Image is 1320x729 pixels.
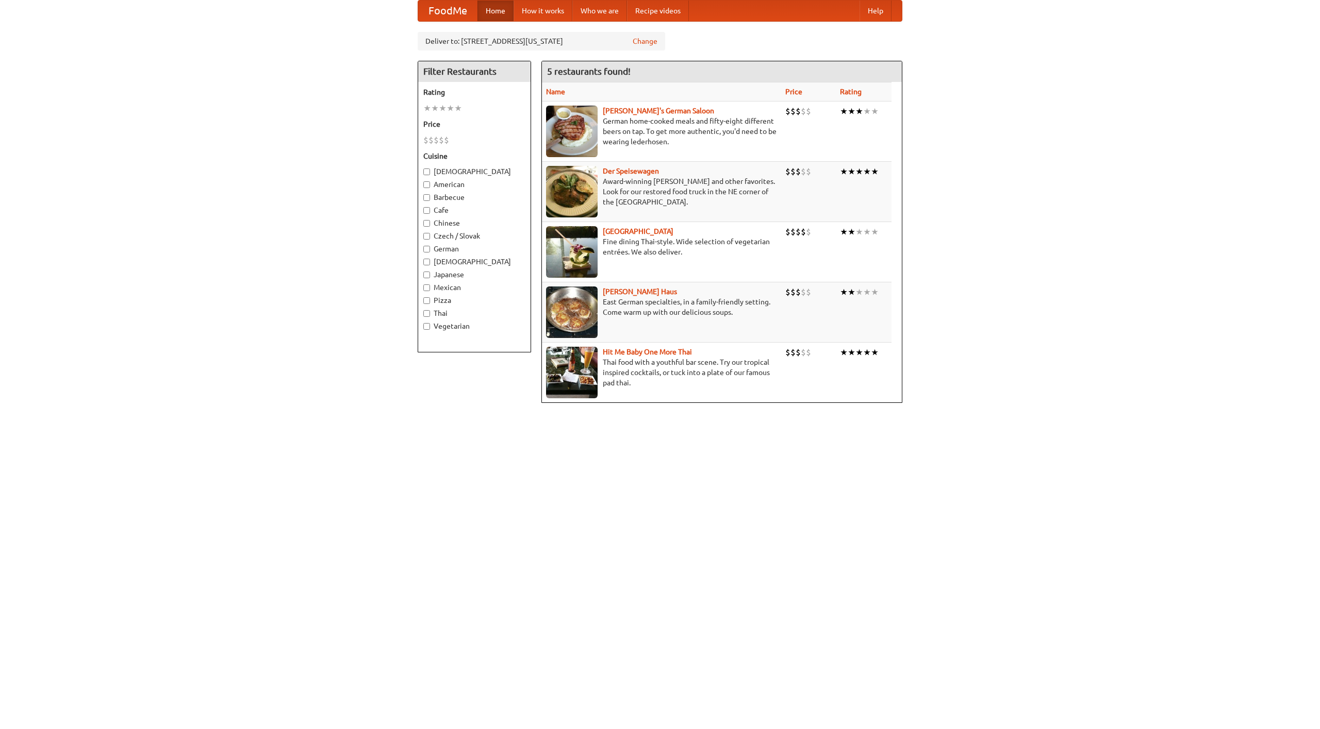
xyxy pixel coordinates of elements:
a: FoodMe [418,1,477,21]
p: German home-cooked meals and fifty-eight different beers on tap. To get more authentic, you'd nee... [546,116,777,147]
p: Thai food with a youthful bar scene. Try our tropical inspired cocktails, or tuck into a plate of... [546,357,777,388]
h5: Cuisine [423,151,525,161]
li: ★ [840,347,848,358]
input: American [423,181,430,188]
img: speisewagen.jpg [546,166,598,217]
li: ★ [863,226,871,238]
li: $ [790,286,796,298]
a: Change [633,36,657,46]
li: $ [806,286,811,298]
li: ★ [840,166,848,177]
li: ★ [848,166,855,177]
li: $ [790,347,796,358]
a: Recipe videos [627,1,689,21]
li: $ [796,166,801,177]
li: $ [785,106,790,117]
b: [GEOGRAPHIC_DATA] [603,227,673,235]
h5: Price [423,119,525,129]
input: Mexican [423,284,430,291]
ng-pluralize: 5 restaurants found! [547,66,631,76]
li: $ [801,286,806,298]
li: ★ [848,286,855,298]
label: Chinese [423,218,525,228]
li: ★ [855,106,863,117]
input: Pizza [423,297,430,304]
input: German [423,246,430,252]
li: ★ [840,286,848,298]
input: [DEMOGRAPHIC_DATA] [423,259,430,265]
a: Help [860,1,892,21]
label: Japanese [423,269,525,280]
li: $ [796,347,801,358]
a: Hit Me Baby One More Thai [603,348,692,356]
label: [DEMOGRAPHIC_DATA] [423,166,525,177]
p: East German specialties, in a family-friendly setting. Come warm up with our delicious soups. [546,297,777,317]
li: ★ [840,106,848,117]
li: ★ [871,347,879,358]
li: $ [796,226,801,238]
a: How it works [514,1,572,21]
a: [PERSON_NAME] Haus [603,287,677,296]
li: $ [790,166,796,177]
li: $ [790,226,796,238]
input: Japanese [423,272,430,278]
li: $ [785,166,790,177]
li: $ [785,347,790,358]
li: ★ [855,166,863,177]
img: babythai.jpg [546,347,598,398]
li: ★ [863,347,871,358]
div: Deliver to: [STREET_ADDRESS][US_STATE] [418,32,665,50]
li: $ [444,134,449,146]
li: ★ [863,166,871,177]
li: $ [801,347,806,358]
li: $ [801,106,806,117]
input: Czech / Slovak [423,233,430,240]
li: ★ [871,286,879,298]
li: ★ [855,226,863,238]
li: ★ [871,166,879,177]
input: Barbecue [423,194,430,201]
img: esthers.jpg [546,106,598,157]
li: $ [434,134,439,146]
li: $ [423,134,428,146]
li: ★ [454,103,462,114]
li: $ [796,106,801,117]
li: ★ [431,103,439,114]
input: [DEMOGRAPHIC_DATA] [423,168,430,175]
li: $ [785,226,790,238]
label: Cafe [423,205,525,215]
img: kohlhaus.jpg [546,286,598,338]
li: ★ [848,106,855,117]
label: American [423,179,525,190]
li: $ [428,134,434,146]
img: satay.jpg [546,226,598,278]
label: Mexican [423,282,525,293]
li: $ [801,226,806,238]
li: $ [806,347,811,358]
li: $ [801,166,806,177]
input: Cafe [423,207,430,214]
input: Chinese [423,220,430,227]
li: $ [790,106,796,117]
h5: Rating [423,87,525,97]
li: ★ [447,103,454,114]
li: ★ [848,347,855,358]
li: ★ [423,103,431,114]
li: $ [806,226,811,238]
li: ★ [848,226,855,238]
label: Pizza [423,295,525,306]
b: [PERSON_NAME]'s German Saloon [603,107,714,115]
li: ★ [863,286,871,298]
a: Der Speisewagen [603,167,659,175]
li: ★ [439,103,447,114]
label: Vegetarian [423,321,525,331]
a: Rating [840,88,862,96]
input: Vegetarian [423,323,430,330]
li: $ [439,134,444,146]
li: ★ [855,286,863,298]
label: [DEMOGRAPHIC_DATA] [423,257,525,267]
li: ★ [871,226,879,238]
